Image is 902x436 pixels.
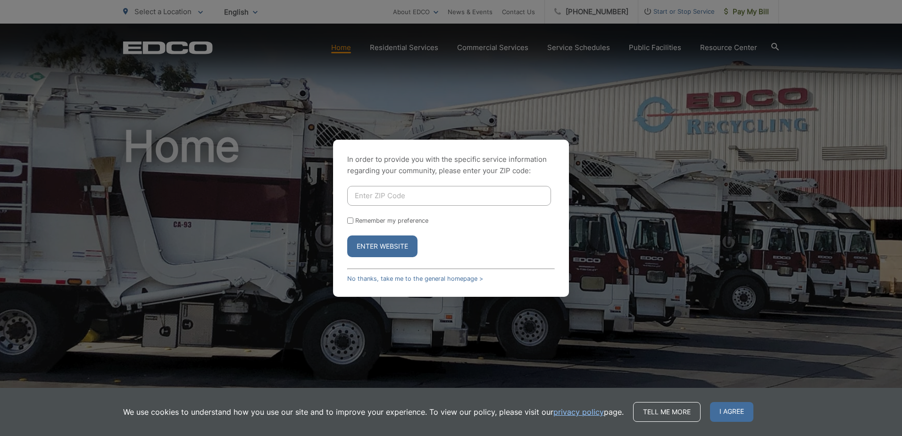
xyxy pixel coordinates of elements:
a: privacy policy [553,406,604,418]
p: We use cookies to understand how you use our site and to improve your experience. To view our pol... [123,406,624,418]
label: Remember my preference [355,217,428,224]
input: Enter ZIP Code [347,186,551,206]
a: No thanks, take me to the general homepage > [347,275,483,282]
span: I agree [710,402,753,422]
button: Enter Website [347,235,418,257]
a: Tell me more [633,402,701,422]
p: In order to provide you with the specific service information regarding your community, please en... [347,154,555,176]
